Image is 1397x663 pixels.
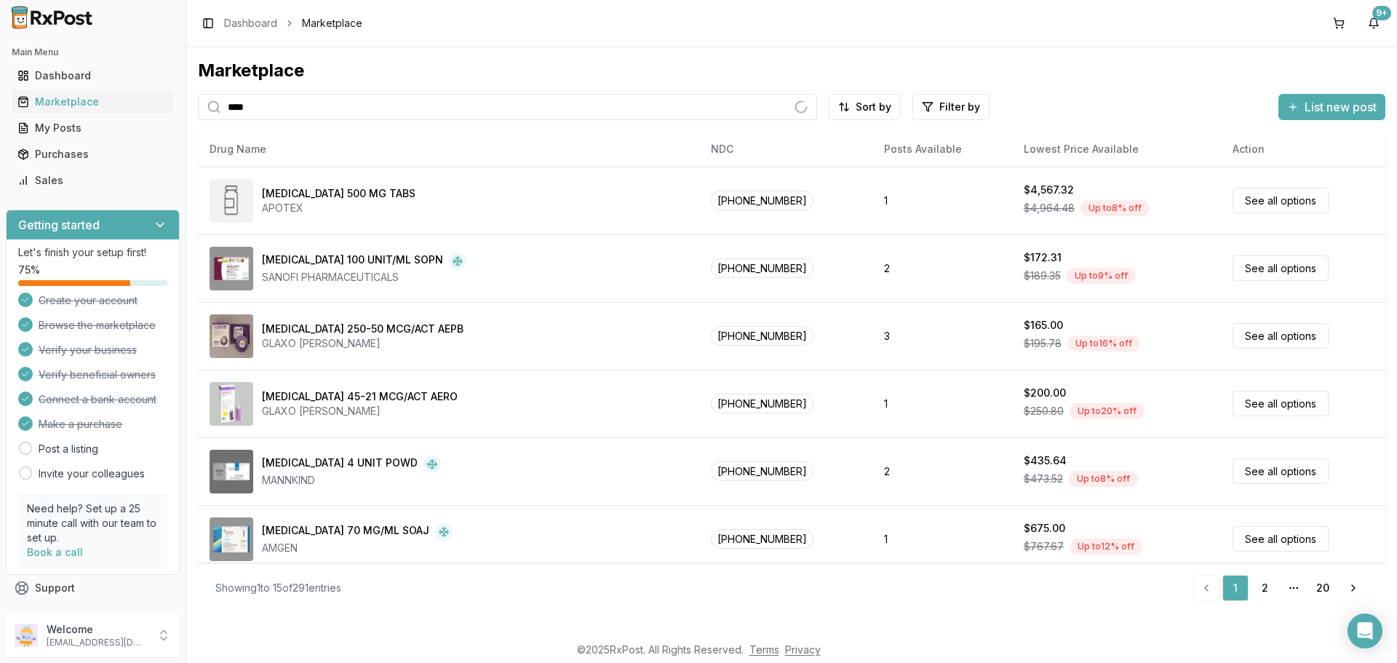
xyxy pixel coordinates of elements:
span: $473.52 [1024,472,1063,486]
div: My Posts [17,121,168,135]
span: Browse the marketplace [39,318,156,333]
div: Sales [17,173,168,188]
a: Privacy [785,643,821,656]
a: Sales [12,167,174,194]
img: Advair Diskus 250-50 MCG/ACT AEPB [210,314,253,358]
a: Book a call [27,546,83,558]
img: Admelog SoloStar 100 UNIT/ML SOPN [210,247,253,290]
span: Create your account [39,293,138,308]
div: GLAXO [PERSON_NAME] [262,336,463,351]
div: 9+ [1372,6,1391,20]
span: [PHONE_NUMBER] [711,529,813,549]
img: Aimovig 70 MG/ML SOAJ [210,517,253,561]
p: [EMAIL_ADDRESS][DOMAIN_NAME] [47,637,148,648]
img: Afrezza 4 UNIT POWD [210,450,253,493]
a: Dashboard [12,63,174,89]
a: Purchases [12,141,174,167]
span: 75 % [18,263,40,277]
button: Purchases [6,143,180,166]
span: [PHONE_NUMBER] [711,461,813,481]
span: $189.35 [1024,269,1061,283]
span: $195.78 [1024,336,1062,351]
span: $250.80 [1024,404,1064,418]
div: Up to 16 % off [1067,336,1140,352]
div: GLAXO [PERSON_NAME] [262,404,458,418]
td: 1 [872,167,1011,234]
td: 2 [872,437,1011,505]
button: Sort by [829,94,901,120]
span: Filter by [939,100,980,114]
th: Action [1221,132,1385,167]
h3: Getting started [18,216,100,234]
span: Feedback [35,607,84,622]
a: Terms [749,643,779,656]
a: See all options [1233,391,1329,416]
span: [PHONE_NUMBER] [711,394,813,413]
div: Up to 12 % off [1070,539,1142,555]
button: Marketplace [6,90,180,114]
span: $4,964.48 [1024,201,1075,215]
div: [MEDICAL_DATA] 250-50 MCG/ACT AEPB [262,322,463,336]
a: 2 [1251,575,1278,601]
div: Showing 1 to 15 of 291 entries [215,581,341,595]
span: $767.67 [1024,539,1064,554]
div: Dashboard [17,68,168,83]
div: APOTEX [262,201,415,215]
button: Sales [6,169,180,192]
div: Purchases [17,147,168,162]
span: [PHONE_NUMBER] [711,191,813,210]
div: [MEDICAL_DATA] 500 MG TABS [262,186,415,201]
a: See all options [1233,458,1329,484]
span: Sort by [856,100,891,114]
a: See all options [1233,323,1329,349]
button: Support [6,575,180,601]
th: Drug Name [198,132,699,167]
a: 1 [1222,575,1249,601]
span: [PHONE_NUMBER] [711,258,813,278]
span: Marketplace [302,16,362,31]
div: $172.31 [1024,250,1062,265]
td: 3 [872,302,1011,370]
button: Filter by [912,94,990,120]
img: Advair HFA 45-21 MCG/ACT AERO [210,382,253,426]
img: Abiraterone Acetate 500 MG TABS [210,179,253,223]
p: Let's finish your setup first! [18,245,167,260]
a: 20 [1310,575,1336,601]
a: Post a listing [39,442,98,456]
button: Feedback [6,601,180,627]
a: My Posts [12,115,174,141]
a: Go to next page [1339,575,1368,601]
button: List new post [1278,94,1385,120]
div: Up to 20 % off [1070,403,1145,419]
div: [MEDICAL_DATA] 100 UNIT/ML SOPN [262,253,443,270]
div: Marketplace [17,95,168,109]
div: $435.64 [1024,453,1067,468]
button: Dashboard [6,64,180,87]
a: Invite your colleagues [39,467,145,481]
div: Up to 8 % off [1080,200,1150,216]
th: Posts Available [872,132,1011,167]
div: Marketplace [198,59,1385,82]
a: Marketplace [12,89,174,115]
div: $675.00 [1024,521,1065,536]
div: Up to 9 % off [1067,268,1136,284]
a: List new post [1278,101,1385,116]
div: SANOFI PHARMACEUTICALS [262,270,466,285]
div: [MEDICAL_DATA] 4 UNIT POWD [262,456,418,473]
a: See all options [1233,255,1329,281]
button: 9+ [1362,12,1385,35]
div: [MEDICAL_DATA] 45-21 MCG/ACT AERO [262,389,458,404]
div: $4,567.32 [1024,183,1074,197]
td: 1 [872,370,1011,437]
nav: breadcrumb [224,16,362,31]
div: [MEDICAL_DATA] 70 MG/ML SOAJ [262,523,429,541]
div: Open Intercom Messenger [1348,614,1382,648]
a: Dashboard [224,16,277,31]
img: User avatar [15,624,38,647]
div: $165.00 [1024,318,1063,333]
p: Welcome [47,622,148,637]
th: Lowest Price Available [1012,132,1222,167]
th: NDC [699,132,872,167]
p: Need help? Set up a 25 minute call with our team to set up. [27,501,159,545]
span: Verify beneficial owners [39,368,156,382]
